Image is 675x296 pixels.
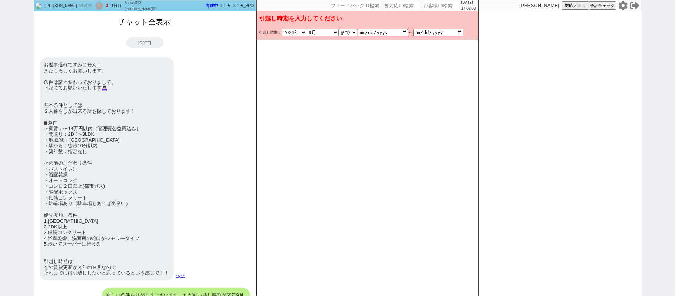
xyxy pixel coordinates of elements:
[125,0,162,11] div: リロの賃貸 [PERSON_NAME]店
[409,31,413,35] label: 〜
[330,1,382,10] input: フィードバックID検索
[95,2,103,10] div: !
[232,4,254,8] span: スミカ_BPO
[176,274,185,280] p: 15:10
[77,3,94,9] div: 513131
[520,3,559,9] p: [PERSON_NAME]
[40,57,174,280] div: お返事遅れてすみません！ またよろしくお願いします。 条件は諸々変わっておりまして、 下記にてお願いいたします🙇🏻‍♀️ 基本条件としては ２人暮らしが出来る所を探しております！ ◼︎条件 ・家...
[126,37,163,48] div: [DATE]
[111,3,122,9] div: 1日目
[219,4,231,8] span: スミカ
[106,3,109,9] div: 3
[384,1,421,10] input: 要対応ID検索
[565,3,573,9] span: 対応
[206,3,218,9] div: 冬眠中
[589,1,616,10] button: 会話チェック
[116,16,174,29] button: チャット全表示
[259,30,282,36] label: 引越し時期：
[44,3,77,9] div: [PERSON_NAME]
[423,1,460,10] input: お客様ID検索
[259,16,475,22] p: 引越し時期を入力してください
[577,3,585,9] span: 練習
[562,1,589,10] button: 対応／練習
[35,3,43,9] img: 0m015c68277251150620bce98820291d20fac2c892e7d1
[590,3,615,9] span: 会話チェック
[461,6,476,11] p: 17:02:03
